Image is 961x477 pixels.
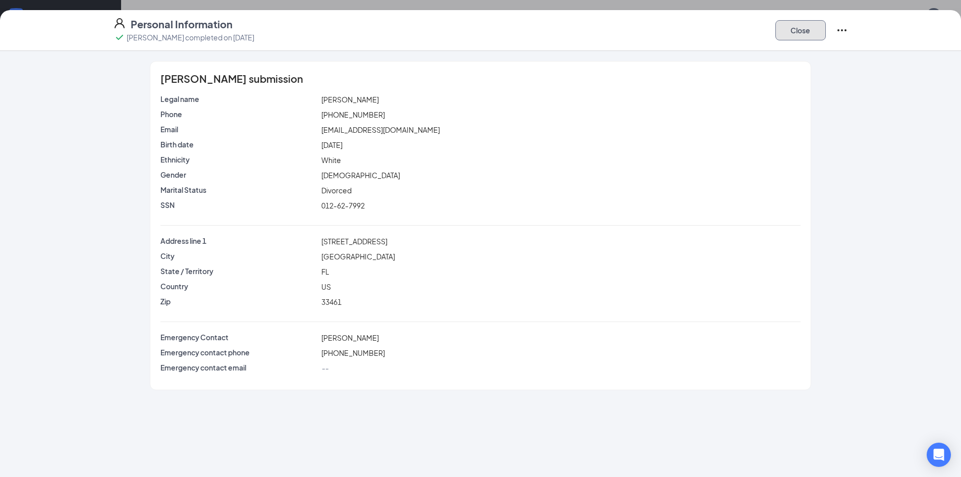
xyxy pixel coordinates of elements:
span: US [321,282,331,291]
p: City [160,251,317,261]
span: FL [321,267,329,276]
span: 33461 [321,297,342,306]
p: Legal name [160,94,317,104]
p: Emergency Contact [160,332,317,342]
div: Open Intercom Messenger [927,443,951,467]
p: State / Territory [160,266,317,276]
span: [GEOGRAPHIC_DATA] [321,252,395,261]
span: Divorced [321,186,352,195]
span: 012-62-7992 [321,201,365,210]
button: Close [775,20,826,40]
span: [EMAIL_ADDRESS][DOMAIN_NAME] [321,125,440,134]
svg: Checkmark [114,31,126,43]
span: [DATE] [321,140,343,149]
span: [STREET_ADDRESS] [321,237,387,246]
p: Ethnicity [160,154,317,165]
p: Country [160,281,317,291]
p: Marital Status [160,185,317,195]
p: Zip [160,296,317,306]
span: [PHONE_NUMBER] [321,110,385,119]
p: Emergency contact phone [160,347,317,357]
h4: Personal Information [131,17,233,31]
span: [PERSON_NAME] [321,95,379,104]
p: SSN [160,200,317,210]
span: [PERSON_NAME] submission [160,74,303,84]
span: White [321,155,341,165]
svg: User [114,17,126,29]
svg: Ellipses [836,24,848,36]
span: [DEMOGRAPHIC_DATA] [321,171,400,180]
span: [PERSON_NAME] [321,333,379,342]
p: Birth date [160,139,317,149]
p: Address line 1 [160,236,317,246]
span: -- [321,363,328,373]
span: [PHONE_NUMBER] [321,348,385,357]
p: Email [160,124,317,134]
p: Gender [160,170,317,180]
p: [PERSON_NAME] completed on [DATE] [127,32,254,42]
p: Phone [160,109,317,119]
p: Emergency contact email [160,362,317,373]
